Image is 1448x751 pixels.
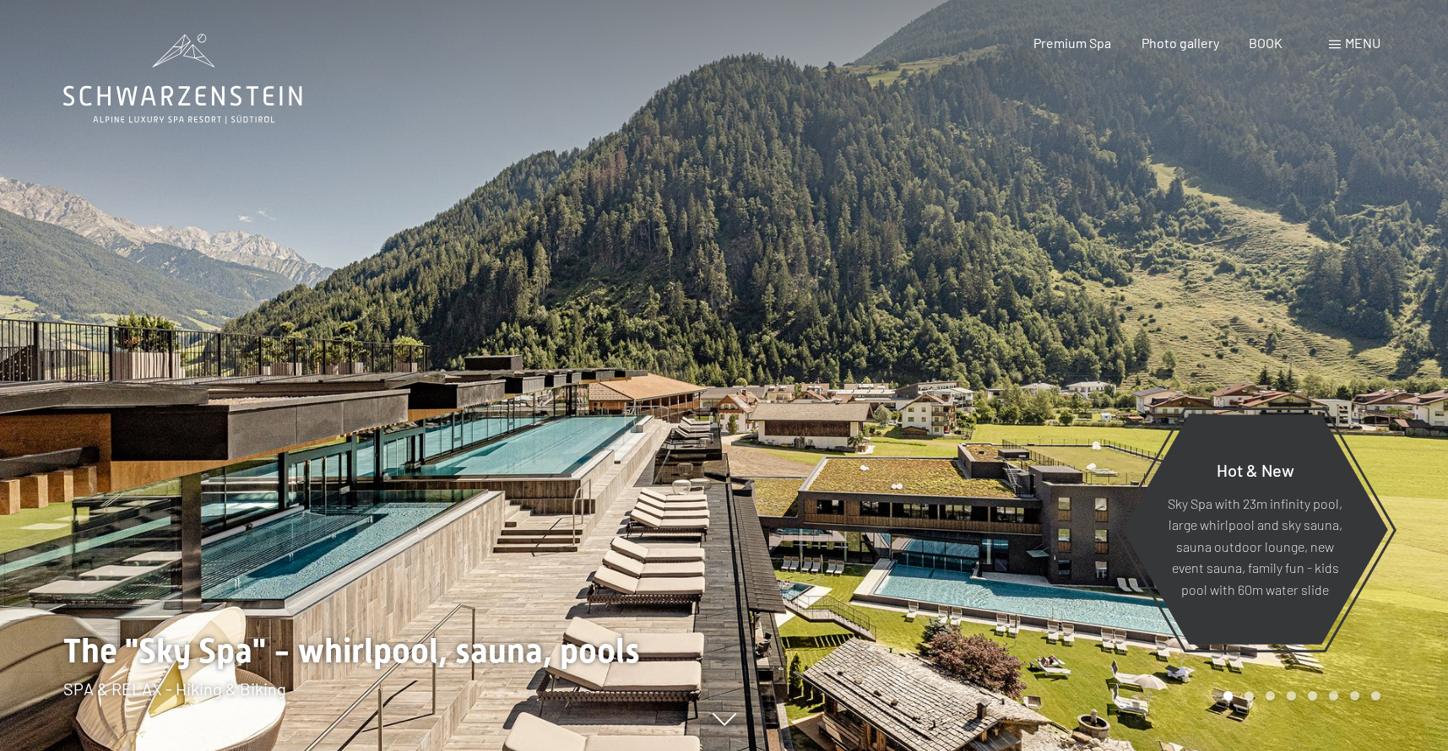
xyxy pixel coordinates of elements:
div: Carousel Page 1 (Current Slide) [1223,691,1233,700]
a: Photo gallery [1142,35,1219,51]
a: BOOK [1249,35,1283,51]
div: Carousel Page 5 [1308,691,1317,700]
font: Sky Spa with 23m infinity pool, large whirlpool and sky sauna, sauna outdoor lounge, new event sa... [1168,494,1342,597]
div: Carousel Pagination [1218,691,1380,700]
div: Carousel Page 3 [1266,691,1275,700]
div: Carousel Page 2 [1245,691,1254,700]
div: Carousel Page 6 [1329,691,1338,700]
div: Carousel Page 7 [1350,691,1359,700]
font: menu [1345,35,1380,51]
div: Carousel Page 4 [1287,691,1296,700]
a: Hot & New Sky Spa with 23m infinity pool, large whirlpool and sky sauna, sauna outdoor lounge, ne... [1121,413,1389,646]
font: Hot & New [1217,459,1294,479]
div: Carousel Page 8 [1371,691,1380,700]
a: Premium Spa [1033,35,1111,51]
